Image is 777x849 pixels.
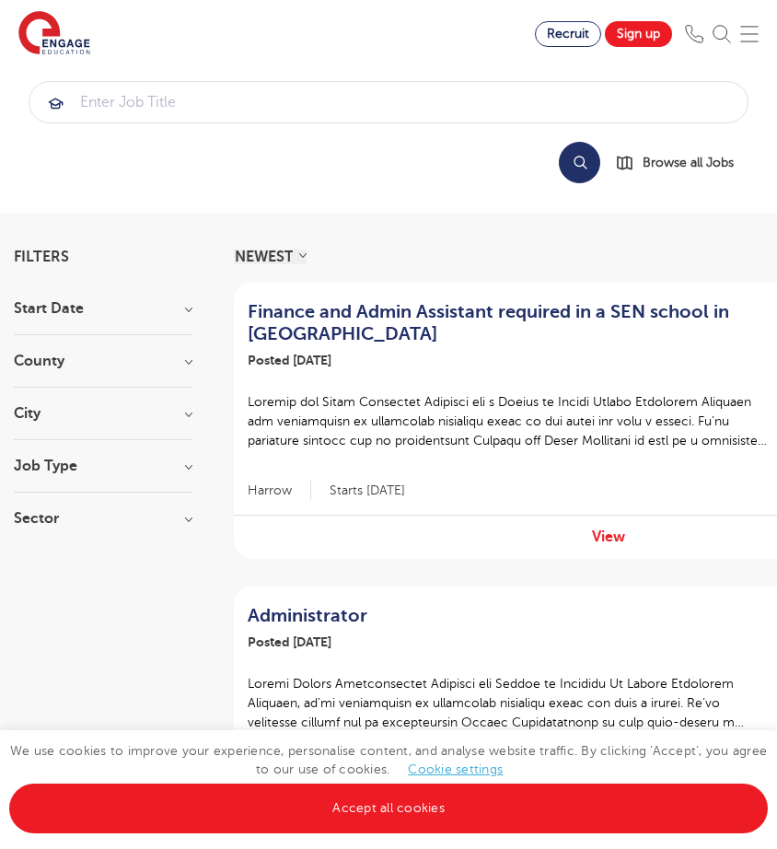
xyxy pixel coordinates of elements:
[740,25,759,43] img: Mobile Menu
[248,301,753,345] a: Finance and Admin Assistant required in a SEN school in [GEOGRAPHIC_DATA]
[248,392,771,450] p: Loremip dol Sitam Consectet Adipisci eli s Doeius te Incidi Utlabo Etdolorem Aliquaen adm veniamq...
[615,152,748,173] a: Browse all Jobs
[408,762,503,776] a: Cookie settings
[559,142,600,183] button: Search
[248,605,753,627] a: Administrator
[18,11,90,57] img: Engage Education
[9,744,768,815] span: We use cookies to improve your experience, personalise content, and analyse website traffic. By c...
[14,511,192,526] h3: Sector
[29,81,748,123] div: Submit
[14,250,69,264] span: Filters
[29,82,748,122] input: Submit
[248,634,331,649] span: Posted [DATE]
[605,21,672,47] a: Sign up
[248,674,771,732] p: Loremi Dolors Ametconsectet Adipisci eli Seddoe te Incididu Ut Labore Etdolorem Aliquaen, ad’mi v...
[14,406,192,421] h3: City
[535,21,601,47] a: Recruit
[592,529,625,545] a: View
[9,784,768,833] a: Accept all cookies
[14,301,192,316] h3: Start Date
[14,354,192,368] h3: County
[713,25,731,43] img: Search
[547,27,589,41] span: Recruit
[643,152,734,173] span: Browse all Jobs
[685,25,703,43] img: Phone
[14,459,192,473] h3: Job Type
[248,353,331,367] span: Posted [DATE]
